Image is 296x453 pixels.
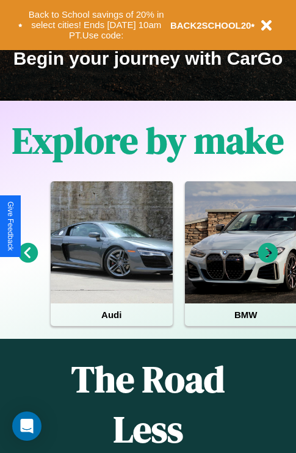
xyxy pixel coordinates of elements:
[12,115,284,165] h1: Explore by make
[6,201,15,251] div: Give Feedback
[51,303,173,326] h4: Audi
[12,411,42,441] div: Open Intercom Messenger
[170,20,251,31] b: BACK2SCHOOL20
[23,6,170,44] button: Back to School savings of 20% in select cities! Ends [DATE] 10am PT.Use code:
